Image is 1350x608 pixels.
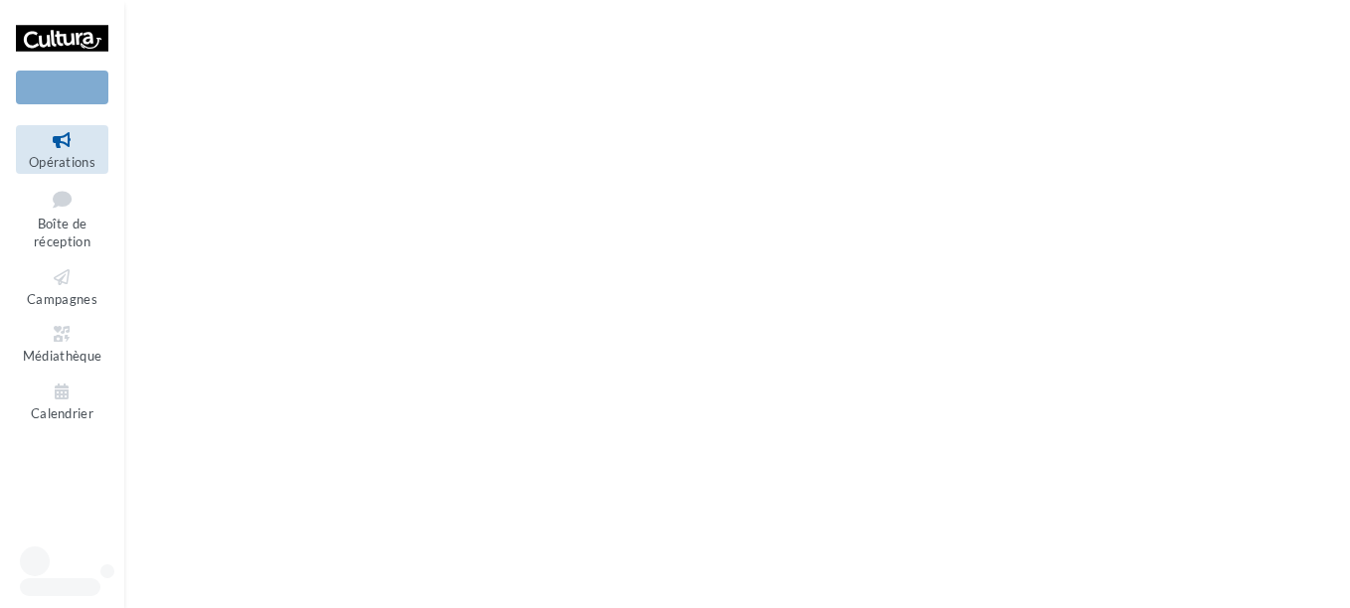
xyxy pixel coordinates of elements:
a: Médiathèque [16,319,108,368]
a: Opérations [16,125,108,174]
span: Campagnes [27,291,97,307]
div: Nouvelle campagne [16,71,108,104]
a: Calendrier [16,377,108,425]
span: Boîte de réception [34,216,90,250]
span: Calendrier [31,405,93,421]
a: Campagnes [16,262,108,311]
a: Boîte de réception [16,182,108,254]
span: Médiathèque [23,348,102,364]
span: Opérations [29,154,95,170]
